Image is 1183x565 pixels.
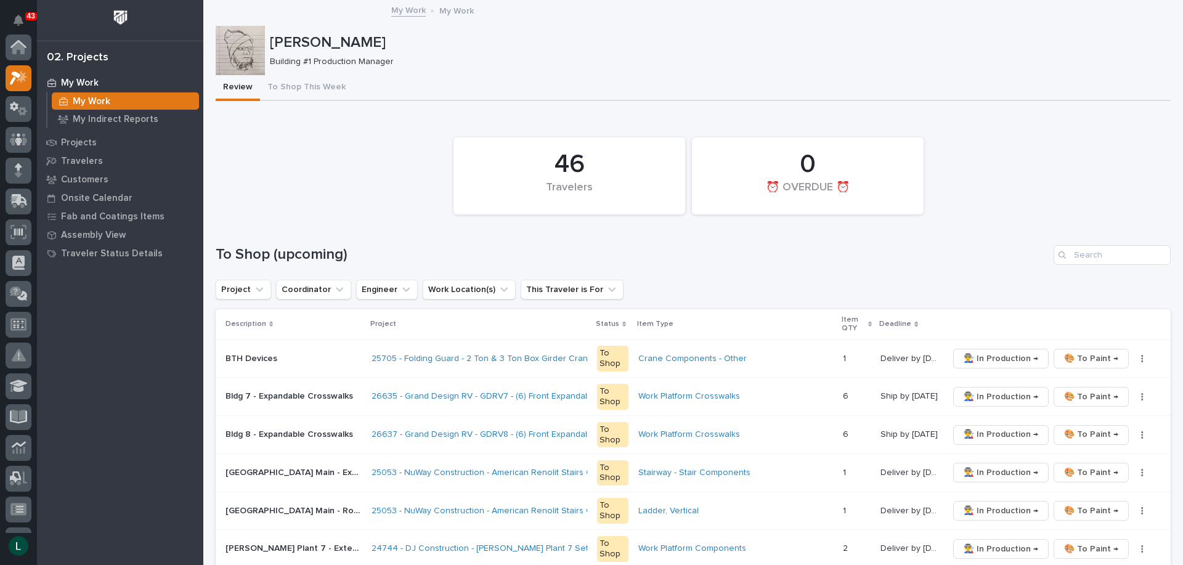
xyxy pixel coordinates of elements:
span: 👨‍🏭 In Production → [964,542,1038,556]
span: 👨‍🏭 In Production → [964,503,1038,518]
p: Onsite Calendar [61,193,132,204]
tr: BTH DevicesBTH Devices 25705 - Folding Guard - 2 Ton & 3 Ton Box Girder Cranes To ShopCrane Compo... [216,339,1171,378]
a: Work Platform Crosswalks [638,391,740,402]
p: [PERSON_NAME] [270,34,1166,52]
p: 1 [843,351,848,364]
a: Assembly View [37,226,203,244]
div: To Shop [597,346,629,372]
button: Coordinator [276,280,351,299]
a: My Work [391,2,426,17]
a: Onsite Calendar [37,189,203,207]
p: Deliver by 10/10/25 [880,465,941,478]
a: Customers [37,170,203,189]
button: 🎨 To Paint → [1054,349,1129,368]
a: 25705 - Folding Guard - 2 Ton & 3 Ton Box Girder Cranes [372,354,598,364]
button: Engineer [356,280,418,299]
div: To Shop [597,384,629,410]
a: Travelers [37,152,203,170]
p: Building #1 Production Manager [270,57,1161,67]
button: This Traveler is For [521,280,624,299]
button: To Shop This Week [260,75,353,101]
p: Ship by [DATE] [880,389,940,402]
div: Travelers [474,181,664,207]
div: 0 [713,149,903,180]
div: ⏰ OVERDUE ⏰ [713,181,903,207]
input: Search [1054,245,1171,265]
p: Deliver by 10/10/25 [880,541,941,554]
button: 🎨 To Paint → [1054,463,1129,482]
a: My Work [37,73,203,92]
div: To Shop [597,460,629,486]
button: Project [216,280,271,299]
p: Travelers [61,156,103,167]
p: 2 [843,541,850,554]
p: Description [226,317,266,331]
button: Review [216,75,260,101]
p: Deliver by 10/10/25 [880,503,941,516]
a: Traveler Status Details [37,244,203,262]
p: My Work [61,78,99,89]
span: 🎨 To Paint → [1064,389,1118,404]
a: Work Platform Crosswalks [638,429,740,440]
p: Item QTY [842,313,865,336]
div: To Shop [597,498,629,524]
h1: To Shop (upcoming) [216,246,1049,264]
p: My Indirect Reports [73,114,158,125]
a: 25053 - NuWay Construction - American Renolit Stairs Guardrail and Roof Ladder [372,506,691,516]
div: 02. Projects [47,51,108,65]
button: 👨‍🏭 In Production → [953,425,1049,445]
p: Status [596,317,619,331]
button: 🎨 To Paint → [1054,501,1129,521]
p: 1 [843,503,848,516]
button: 🎨 To Paint → [1054,387,1129,407]
p: 1 [843,465,848,478]
span: 👨‍🏭 In Production → [964,427,1038,442]
p: BTH Devices [226,351,280,364]
span: 🎨 To Paint → [1064,542,1118,556]
a: 25053 - NuWay Construction - American Renolit Stairs Guardrail and Roof Ladder [372,468,691,478]
a: 26637 - Grand Design RV - GDRV8 - (6) Front Expandable Crosswalks [372,429,645,440]
p: 2408 Renolit Building Main - Exterior Landing [226,465,364,478]
button: 🎨 To Paint → [1054,539,1129,559]
tr: Bldg 7 - Expandable CrosswalksBldg 7 - Expandable Crosswalks 26635 - Grand Design RV - GDRV7 - (6... [216,378,1171,416]
div: Notifications43 [15,15,31,35]
a: My Work [47,92,203,110]
div: 46 [474,149,664,180]
a: 26635 - Grand Design RV - GDRV7 - (6) Front Expandable Crosswalks [372,391,645,402]
tr: [GEOGRAPHIC_DATA] Main - Roof Access Ladder[GEOGRAPHIC_DATA] Main - Roof Access Ladder 25053 - Nu... [216,492,1171,530]
p: Deliver by 10/7/25 [880,351,941,364]
button: Notifications [6,7,31,33]
tr: Bldg 8 - Expandable CrosswalksBldg 8 - Expandable Crosswalks 26637 - Grand Design RV - GDRV8 - (6... [216,416,1171,454]
p: Bldg 7 - Expandable Crosswalks [226,389,356,402]
a: Fab and Coatings Items [37,207,203,226]
button: 👨‍🏭 In Production → [953,463,1049,482]
p: My Work [439,3,474,17]
span: 🎨 To Paint → [1064,503,1118,518]
p: Projects [61,137,97,148]
p: Ship by [DATE] [880,427,940,440]
span: 🎨 To Paint → [1064,351,1118,366]
p: Bldg 8 - Expandable Crosswalks [226,427,356,440]
span: 🎨 To Paint → [1064,465,1118,480]
button: 👨‍🏭 In Production → [953,387,1049,407]
p: Project [370,317,396,331]
span: 🎨 To Paint → [1064,427,1118,442]
span: 👨‍🏭 In Production → [964,351,1038,366]
button: 👨‍🏭 In Production → [953,349,1049,368]
a: My Indirect Reports [47,110,203,128]
span: 👨‍🏭 In Production → [964,389,1038,404]
p: Deadline [879,317,911,331]
p: 43 [27,12,35,20]
a: Work Platform Components [638,543,746,554]
button: 👨‍🏭 In Production → [953,501,1049,521]
p: Brinkley Plant 7 - Extend Expandable CW by 2 Sections [226,541,364,554]
p: Item Type [637,317,673,331]
div: To Shop [597,422,629,448]
p: Customers [61,174,108,185]
tr: [GEOGRAPHIC_DATA] Main - Exterior Landing[GEOGRAPHIC_DATA] Main - Exterior Landing 25053 - NuWay ... [216,453,1171,492]
div: To Shop [597,536,629,562]
a: Crane Components - Other [638,354,747,364]
a: Stairway - Stair Components [638,468,750,478]
p: Assembly View [61,230,126,241]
